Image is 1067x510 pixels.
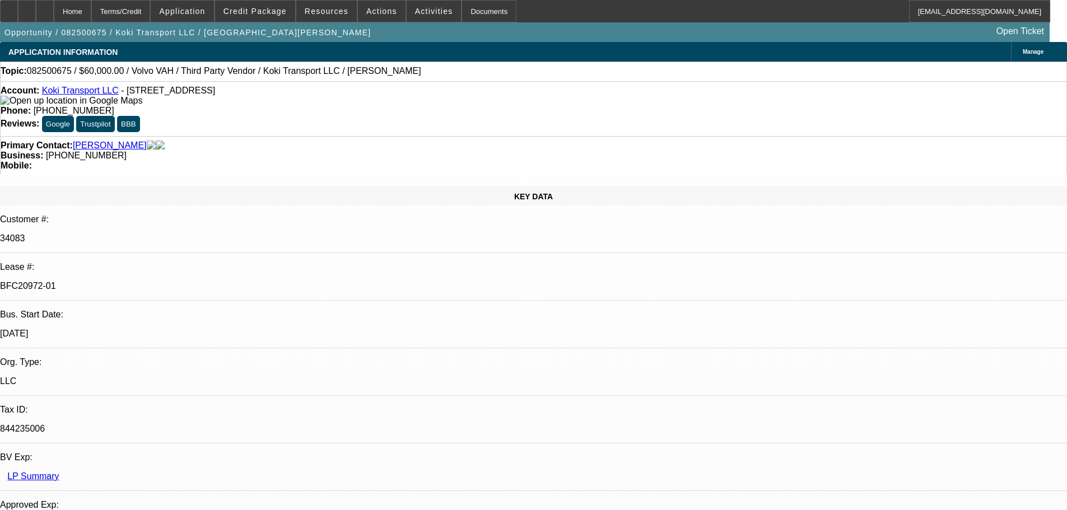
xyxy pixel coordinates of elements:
[1,141,73,151] strong: Primary Contact:
[156,141,165,151] img: linkedin-icon.png
[358,1,406,22] button: Actions
[1,119,39,128] strong: Reviews:
[8,48,118,57] span: APPLICATION INFORMATION
[117,116,140,132] button: BBB
[42,116,74,132] button: Google
[73,141,147,151] a: [PERSON_NAME]
[147,141,156,151] img: facebook-icon.png
[407,1,462,22] button: Activities
[1,86,39,95] strong: Account:
[1,96,142,106] img: Open up location in Google Maps
[514,192,553,201] span: KEY DATA
[34,106,114,115] span: [PHONE_NUMBER]
[7,471,59,481] a: LP Summary
[1,106,31,115] strong: Phone:
[76,116,114,132] button: Trustpilot
[46,151,127,160] span: [PHONE_NUMBER]
[1023,49,1043,55] span: Manage
[4,28,371,37] span: Opportunity / 082500675 / Koki Transport LLC / [GEOGRAPHIC_DATA][PERSON_NAME]
[1,151,43,160] strong: Business:
[223,7,287,16] span: Credit Package
[215,1,295,22] button: Credit Package
[42,86,119,95] a: Koki Transport LLC
[992,22,1049,41] a: Open Ticket
[159,7,205,16] span: Application
[1,161,32,170] strong: Mobile:
[27,66,421,76] span: 082500675 / $60,000.00 / Volvo VAH / Third Party Vendor / Koki Transport LLC / [PERSON_NAME]
[296,1,357,22] button: Resources
[151,1,213,22] button: Application
[1,96,142,105] a: View Google Maps
[121,86,215,95] span: - [STREET_ADDRESS]
[1,66,27,76] strong: Topic:
[415,7,453,16] span: Activities
[305,7,348,16] span: Resources
[366,7,397,16] span: Actions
